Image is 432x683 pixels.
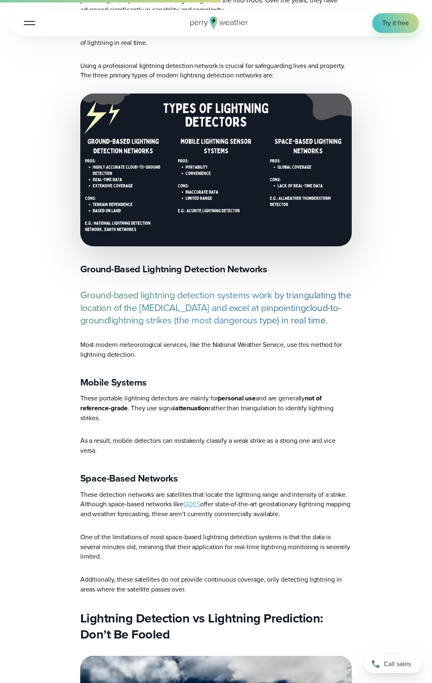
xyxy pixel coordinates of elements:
[80,490,352,519] p: These detection networks are satellites that locate the lightning range and intensity of a strike...
[80,610,352,643] h2: Lightning Detection vs Lightning Prediction: Don’t Be Fooled
[80,436,352,455] p: As a result, mobile detectors can mistakenly classify a weak strike as a strong one and vice versa.
[364,655,422,673] a: Call sales
[80,393,322,413] strong: not of reference-grade
[80,532,352,561] p: One of the limitations of most space-based lightning detection systems is that the data is severa...
[80,471,177,485] strong: Space-Based Networks
[382,18,409,28] span: Try it free
[80,262,267,276] strong: Ground-Based Lightning Detection Networks
[80,28,352,47] p: Newer lightning alert systems can show the exact location where lightning strikes and the type of...
[183,499,200,509] a: GOES
[80,61,352,80] p: Using a professional lightning detection network is crucial for safeguarding lives and property. ...
[80,301,341,327] a: cloud-to-ground
[80,393,352,423] p: These portable lightning detectors are mainly for and are generally . They use signal rather than...
[80,289,352,327] p: Ground-based lightning detection systems work by triangulating the location of the [MEDICAL_DATA]...
[384,659,411,669] span: Call sales
[80,94,352,246] img: types of lightning detectors
[218,393,256,403] strong: personal use
[372,13,419,33] a: Try it free
[80,375,147,389] strong: Mobile Systems
[80,340,352,359] p: Most modern meteorological services, like the National Weather Service, use this method for light...
[175,403,208,413] strong: attenuation
[80,575,352,594] p: Additionally, these satellites do not provide continuous coverage, only detecting lightning in ar...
